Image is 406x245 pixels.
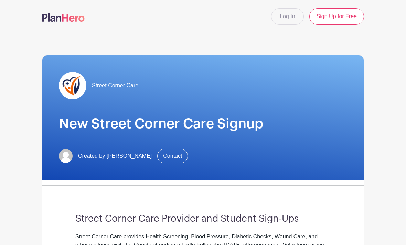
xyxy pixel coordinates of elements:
img: default-ce2991bfa6775e67f084385cd625a349d9dcbb7a52a09fb2fda1e96e2d18dcdb.png [59,149,73,163]
img: SCC%20PlanHero.png [59,72,86,99]
a: Contact [157,149,188,163]
a: Log In [271,8,303,25]
img: logo-507f7623f17ff9eddc593b1ce0a138ce2505c220e1c5a4e2b4648c50719b7d32.svg [42,13,85,22]
a: Sign Up for Free [309,8,364,25]
span: Created by [PERSON_NAME] [78,152,152,160]
h3: Street Corner Care Provider and Student Sign-Ups [75,213,331,224]
span: Street Corner Care [92,81,138,90]
h1: New Street Corner Care Signup [59,116,347,132]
